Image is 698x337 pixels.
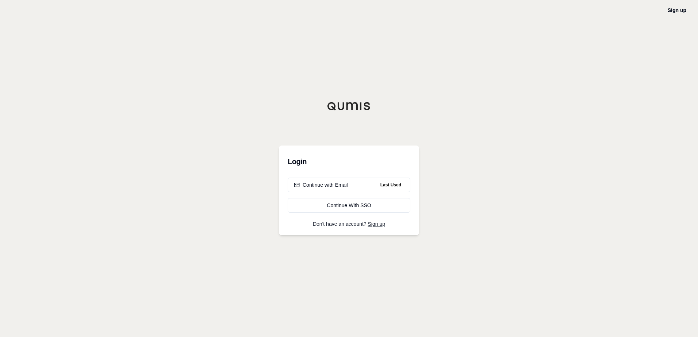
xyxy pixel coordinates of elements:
[668,7,686,13] a: Sign up
[288,198,410,213] a: Continue With SSO
[288,221,410,226] p: Don't have an account?
[368,221,385,227] a: Sign up
[327,102,371,111] img: Qumis
[288,178,410,192] button: Continue with EmailLast Used
[288,154,410,169] h3: Login
[294,181,348,189] div: Continue with Email
[294,202,404,209] div: Continue With SSO
[377,181,404,189] span: Last Used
